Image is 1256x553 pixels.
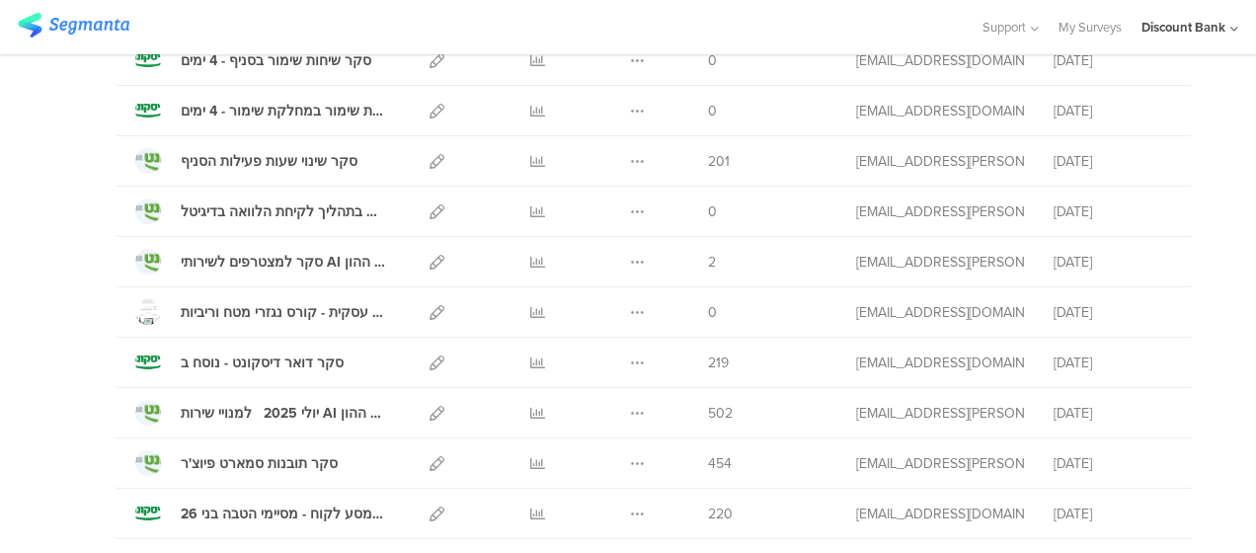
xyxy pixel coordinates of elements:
[856,101,1024,121] div: anat.gilad@dbank.co.il
[135,98,386,123] a: סקר שיחות שימור במחלקת שימור - 4 ימים
[135,299,386,325] a: כנסים חטיבה עסקית - קורס נגזרי מטח וריביות
[181,252,386,273] div: סקר למצטרפים לשירותי AI ללא פעילות בשוק ההון
[181,504,386,524] div: סקר מסע לקוח - מסיימי הטבה בני 26
[856,453,1024,474] div: hofit.refael@dbank.co.il
[708,504,733,524] span: 220
[856,504,1024,524] div: anat.gilad@dbank.co.il
[1054,252,1172,273] div: [DATE]
[708,201,717,222] span: 0
[856,201,1024,222] div: hofit.refael@dbank.co.il
[135,249,386,275] a: סקר למצטרפים לשירותי AI ללא פעילות בשוק ההון
[1054,151,1172,172] div: [DATE]
[708,302,717,323] span: 0
[1054,302,1172,323] div: [DATE]
[1141,18,1225,37] div: Discount Bank
[708,353,729,373] span: 219
[1054,101,1172,121] div: [DATE]
[181,403,386,424] div: יולי 2025 למנויי שירות AI שוק ההון
[135,47,371,73] a: סקר שיחות שימור בסניף - 4 ימים
[135,400,386,426] a: יולי 2025 למנויי שירות AI שוק ההון
[1054,50,1172,71] div: [DATE]
[18,13,129,38] img: segmanta logo
[708,252,716,273] span: 2
[135,501,386,526] a: סקר מסע לקוח - מסיימי הטבה בני 26
[708,403,733,424] span: 502
[181,453,338,474] div: סקר תובנות סמארט פיוצ'ר
[1054,353,1172,373] div: [DATE]
[1054,453,1172,474] div: [DATE]
[181,201,386,222] div: בחינת הצורך להעלאת מסמכי מעמ בתהליך לקיחת הלוואה בדיגיטל
[708,101,717,121] span: 0
[1054,504,1172,524] div: [DATE]
[708,151,730,172] span: 201
[181,50,371,71] div: סקר שיחות שימור בסניף - 4 ימים
[982,18,1026,37] span: Support
[708,453,732,474] span: 454
[181,353,344,373] div: סקר דואר דיסקונט - נוסח ב
[1054,403,1172,424] div: [DATE]
[181,302,386,323] div: כנסים חטיבה עסקית - קורס נגזרי מטח וריביות
[856,403,1024,424] div: hofit.refael@dbank.co.il
[708,50,717,71] span: 0
[856,302,1024,323] div: anat.gilad@dbank.co.il
[856,252,1024,273] div: hofit.refael@dbank.co.il
[135,350,344,375] a: סקר דואר דיסקונט - נוסח ב
[135,148,357,174] a: סקר שינוי שעות פעילות הסניף
[1054,201,1172,222] div: [DATE]
[856,50,1024,71] div: anat.gilad@dbank.co.il
[181,101,386,121] div: סקר שיחות שימור במחלקת שימור - 4 ימים
[181,151,357,172] div: סקר שינוי שעות פעילות הסניף
[135,450,338,476] a: סקר תובנות סמארט פיוצ'ר
[856,151,1024,172] div: hofit.refael@dbank.co.il
[856,353,1024,373] div: anat.gilad@dbank.co.il
[135,198,386,224] a: בחינת הצורך להעלאת מסמכי מעמ בתהליך לקיחת הלוואה בדיגיטל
